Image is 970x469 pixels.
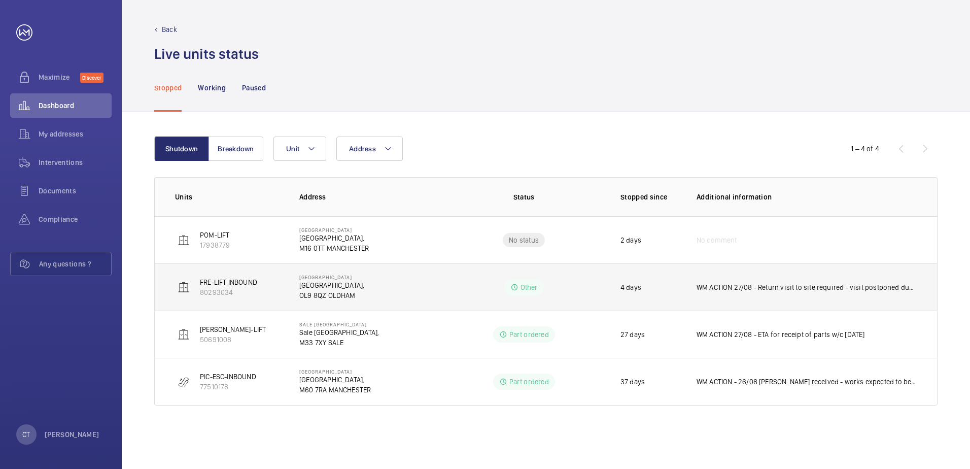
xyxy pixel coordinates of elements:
div: 1 – 4 of 4 [851,144,879,154]
p: Working [198,83,225,93]
p: [GEOGRAPHIC_DATA] [299,274,364,280]
p: POM-LIFT [200,230,230,240]
p: Sale [GEOGRAPHIC_DATA] [299,321,379,327]
p: [PERSON_NAME] [45,429,99,440]
p: WM ACTION 27/08 - ETA for receipt of parts w/c [DATE] [697,329,865,340]
p: Additional information [697,192,917,202]
p: 2 days [620,235,641,245]
p: FRE-LIFT INBOUND [200,277,257,287]
span: Dashboard [39,100,112,111]
p: Stopped since [620,192,680,202]
p: Address [299,192,443,202]
button: Shutdown [154,137,209,161]
p: OL9 8QZ OLDHAM [299,290,364,300]
p: Stopped [154,83,182,93]
p: WM ACTION 27/08 - Return visit to site required - visit postponed due to torrential weather condi... [697,282,917,292]
p: [GEOGRAPHIC_DATA] [299,368,371,375]
span: Documents [39,186,112,196]
p: 77510178 [200,382,256,392]
p: M33 7XY SALE [299,338,379,348]
span: My addresses [39,129,112,139]
p: Paused [242,83,266,93]
p: 50691008 [200,334,266,345]
p: 37 days [620,377,645,387]
p: Sale [GEOGRAPHIC_DATA], [299,327,379,338]
p: [GEOGRAPHIC_DATA], [299,233,369,243]
p: Status [451,192,597,202]
span: Interventions [39,157,112,167]
p: 80293034 [200,287,257,297]
p: Other [521,282,538,292]
span: Any questions ? [39,259,111,269]
img: elevator.svg [178,328,190,341]
span: Maximize [39,72,80,82]
span: Unit [286,145,299,153]
h1: Live units status [154,45,259,63]
p: [PERSON_NAME]-LIFT [200,324,266,334]
img: elevator.svg [178,281,190,293]
p: No status [509,235,539,245]
button: Breakdown [209,137,263,161]
p: PIC-ESC-INBOUND [200,372,256,382]
button: Unit [273,137,326,161]
button: Address [336,137,403,161]
p: [GEOGRAPHIC_DATA], [299,375,371,385]
p: M60 7RA MANCHESTER [299,385,371,395]
p: Part ordered [509,377,549,387]
p: Units [175,192,283,202]
p: CT [22,429,30,440]
span: No comment [697,235,737,245]
span: Compliance [39,214,112,224]
p: WM ACTION - 26/08 [PERSON_NAME] received - works expected to be complete w/c 01/09 [697,377,917,387]
p: [GEOGRAPHIC_DATA], [299,280,364,290]
p: Part ordered [509,329,549,340]
p: [GEOGRAPHIC_DATA] [299,227,369,233]
span: Discover [80,73,103,83]
p: M16 0TT MANCHESTER [299,243,369,253]
p: 4 days [620,282,641,292]
span: Address [349,145,376,153]
img: elevator.svg [178,234,190,246]
p: Back [162,24,177,35]
img: escalator.svg [178,376,190,388]
p: 27 days [620,329,645,340]
p: 17938779 [200,240,230,250]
